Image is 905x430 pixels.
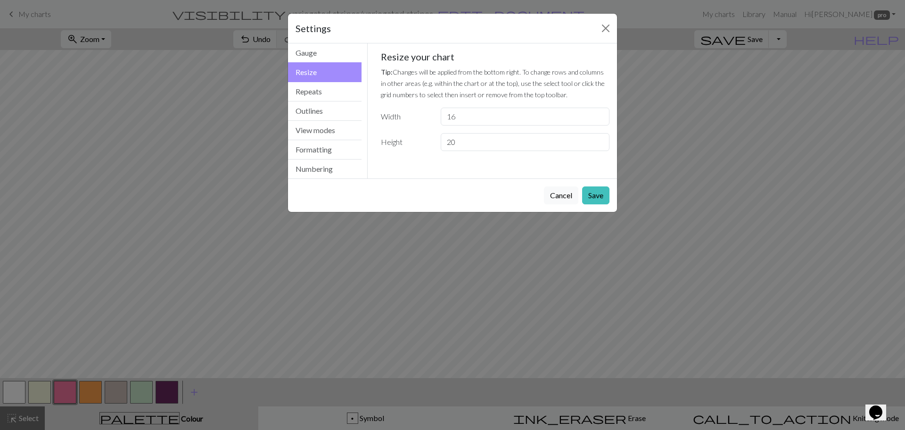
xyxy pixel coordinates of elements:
label: Height [375,133,435,151]
button: Resize [288,62,362,82]
h5: Resize your chart [381,51,610,62]
button: Cancel [544,186,578,204]
button: Formatting [288,140,362,160]
button: Close [598,21,613,36]
button: Numbering [288,160,362,178]
strong: Tip: [381,68,393,76]
button: Save [582,186,609,204]
h5: Settings [296,21,331,35]
button: Repeats [288,82,362,101]
button: View modes [288,121,362,140]
small: Changes will be applied from the bottom right. To change rows and columns in other areas (e.g. wi... [381,68,605,99]
label: Width [375,108,435,126]
button: Outlines [288,101,362,121]
button: Gauge [288,43,362,63]
iframe: chat widget [865,392,896,421]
